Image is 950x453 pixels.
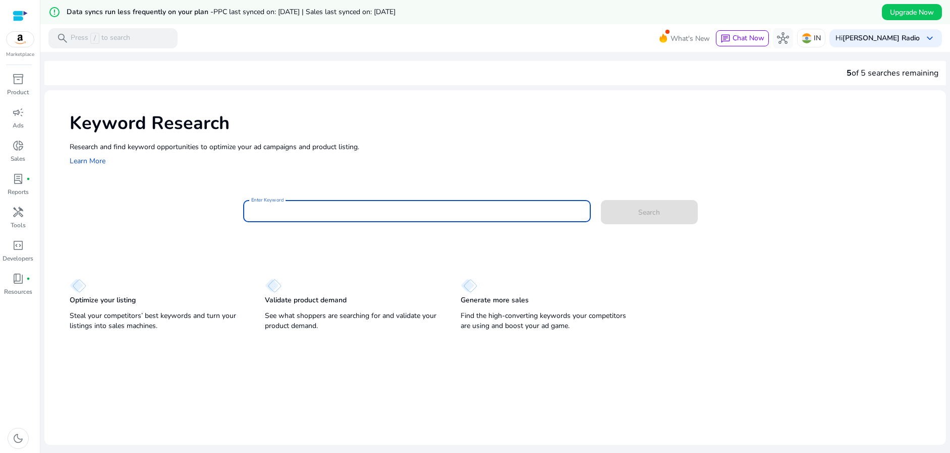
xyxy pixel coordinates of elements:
[265,311,440,331] p: See what shoppers are searching for and validate your product demand.
[716,30,769,46] button: chatChat Now
[12,206,24,218] span: handyman
[12,73,24,85] span: inventory_2
[13,121,24,130] p: Ads
[57,32,69,44] span: search
[670,30,710,47] span: What's New
[265,279,282,293] img: diamond.svg
[12,106,24,118] span: campaign
[847,68,852,79] span: 5
[26,177,30,181] span: fiber_manual_record
[12,140,24,152] span: donut_small
[814,29,821,47] p: IN
[70,142,936,152] p: Research and find keyword opportunities to optimize your ad campaigns and product listing.
[802,33,812,43] img: in.svg
[11,221,26,230] p: Tools
[843,33,920,43] b: [PERSON_NAME] Radio
[461,295,529,305] p: Generate more sales
[4,287,32,296] p: Resources
[835,35,920,42] p: Hi
[3,254,33,263] p: Developers
[847,67,938,79] div: of 5 searches remaining
[7,88,29,97] p: Product
[251,197,284,204] mat-label: Enter Keyword
[12,432,24,444] span: dark_mode
[67,8,396,17] h5: Data syncs run less frequently on your plan -
[70,311,245,331] p: Steal your competitors’ best keywords and turn your listings into sales machines.
[12,273,24,285] span: book_4
[70,279,86,293] img: diamond.svg
[90,33,99,44] span: /
[71,33,130,44] p: Press to search
[7,32,34,47] img: amazon.svg
[924,32,936,44] span: keyboard_arrow_down
[461,311,636,331] p: Find the high-converting keywords your competitors are using and boost your ad game.
[890,7,934,18] span: Upgrade Now
[12,239,24,251] span: code_blocks
[11,154,25,163] p: Sales
[773,28,793,48] button: hub
[12,173,24,185] span: lab_profile
[70,295,136,305] p: Optimize your listing
[70,112,936,134] h1: Keyword Research
[8,187,29,197] p: Reports
[26,277,30,281] span: fiber_manual_record
[720,34,731,44] span: chat
[461,279,477,293] img: diamond.svg
[733,33,764,43] span: Chat Now
[882,4,942,20] button: Upgrade Now
[70,156,105,166] a: Learn More
[213,7,396,17] span: PPC last synced on: [DATE] | Sales last synced on: [DATE]
[777,32,789,44] span: hub
[6,51,34,58] p: Marketplace
[48,6,61,18] mat-icon: error_outline
[265,295,347,305] p: Validate product demand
